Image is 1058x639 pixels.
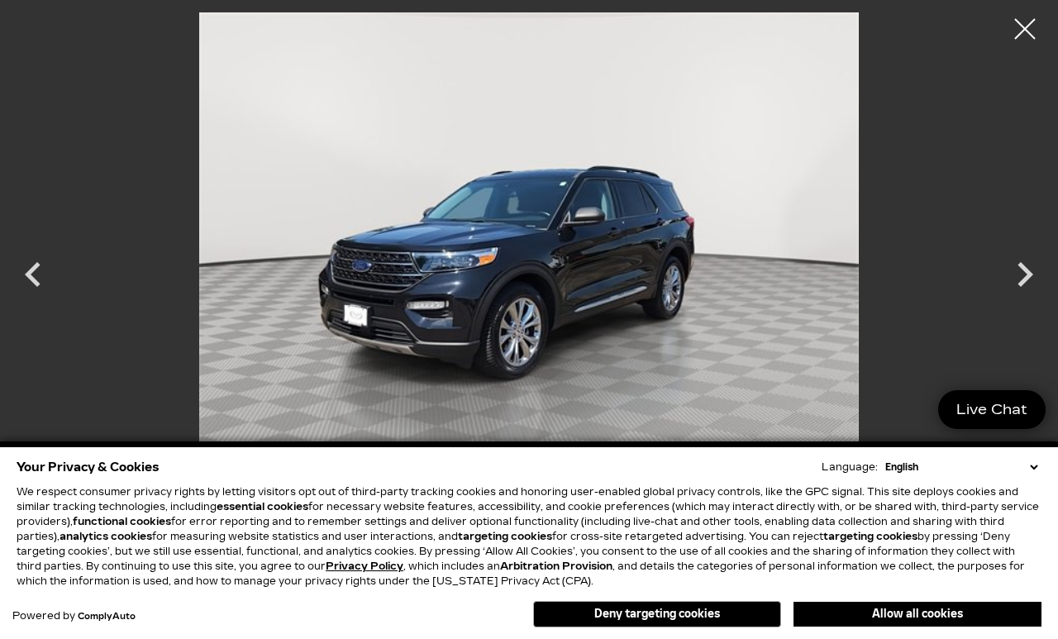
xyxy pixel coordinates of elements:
strong: functional cookies [73,516,171,527]
button: Deny targeting cookies [533,601,781,627]
strong: analytics cookies [60,531,152,542]
span: Your Privacy & Cookies [17,455,160,479]
div: Language: [822,462,878,472]
a: ComplyAuto [78,612,136,622]
div: Previous [8,241,58,316]
p: We respect consumer privacy rights by letting visitors opt out of third-party tracking cookies an... [17,484,1041,589]
a: Live Chat [938,390,1046,429]
img: Used 2021 Ford XLT image 4 [83,12,975,507]
select: Language Select [881,460,1041,474]
button: Allow all cookies [793,602,1041,627]
strong: targeting cookies [458,531,552,542]
strong: essential cookies [217,501,308,513]
div: Next [1000,241,1050,316]
strong: targeting cookies [823,531,917,542]
span: Live Chat [948,400,1036,419]
strong: Arbitration Provision [500,560,612,572]
u: Privacy Policy [326,560,403,572]
div: Powered by [12,611,136,622]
